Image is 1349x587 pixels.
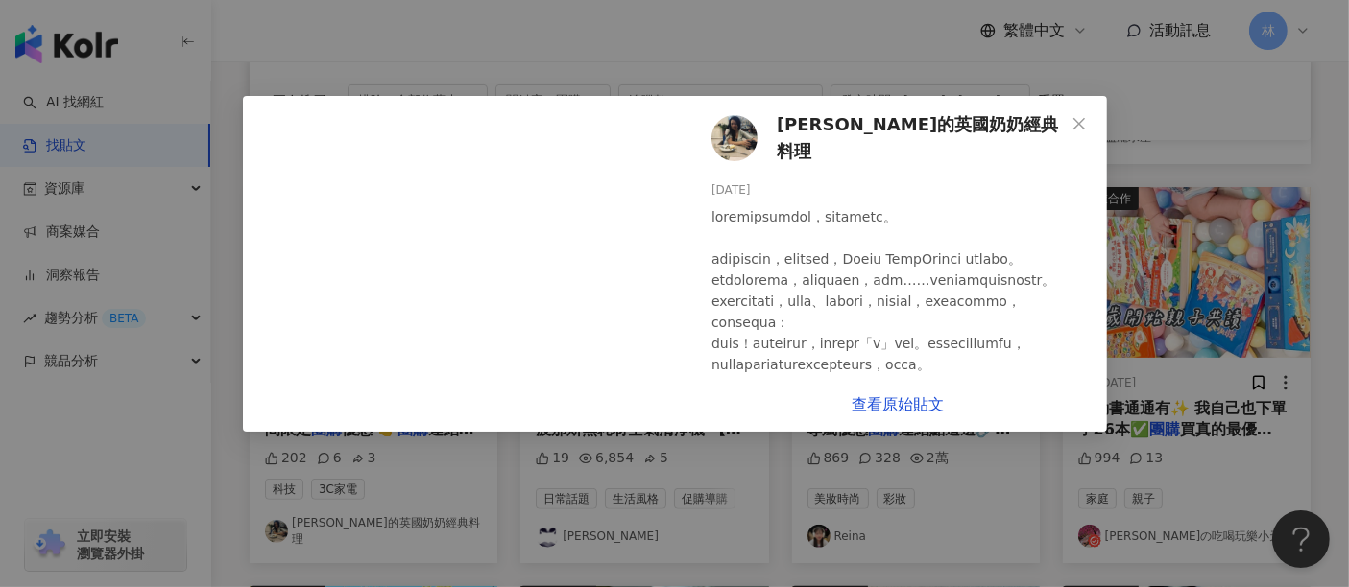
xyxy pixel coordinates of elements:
[711,115,758,161] img: KOL Avatar
[852,395,944,413] a: 查看原始貼文
[1060,105,1098,143] button: Close
[711,181,1092,200] div: [DATE]
[711,111,1065,166] a: KOL Avatar[PERSON_NAME]的英國奶奶經典料理
[777,111,1065,166] span: [PERSON_NAME]的英國奶奶經典料理
[1072,116,1087,131] span: close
